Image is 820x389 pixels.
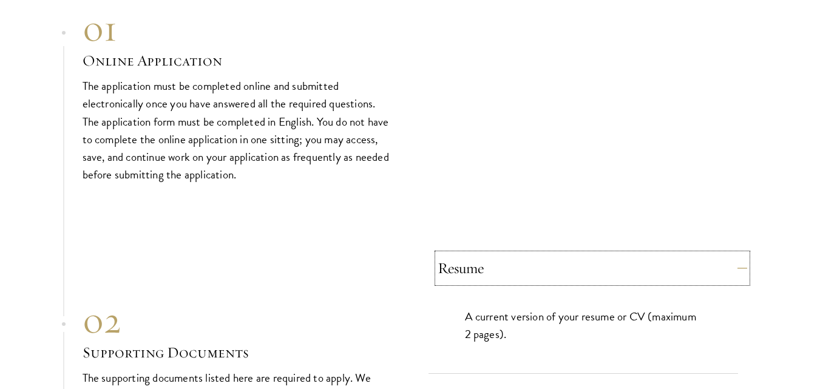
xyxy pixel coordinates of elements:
[83,299,392,342] div: 02
[438,254,747,283] button: Resume
[83,50,392,71] h3: Online Application
[83,7,392,50] div: 01
[83,77,392,183] p: The application must be completed online and submitted electronically once you have answered all ...
[465,308,702,343] p: A current version of your resume or CV (maximum 2 pages).
[83,342,392,363] h3: Supporting Documents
